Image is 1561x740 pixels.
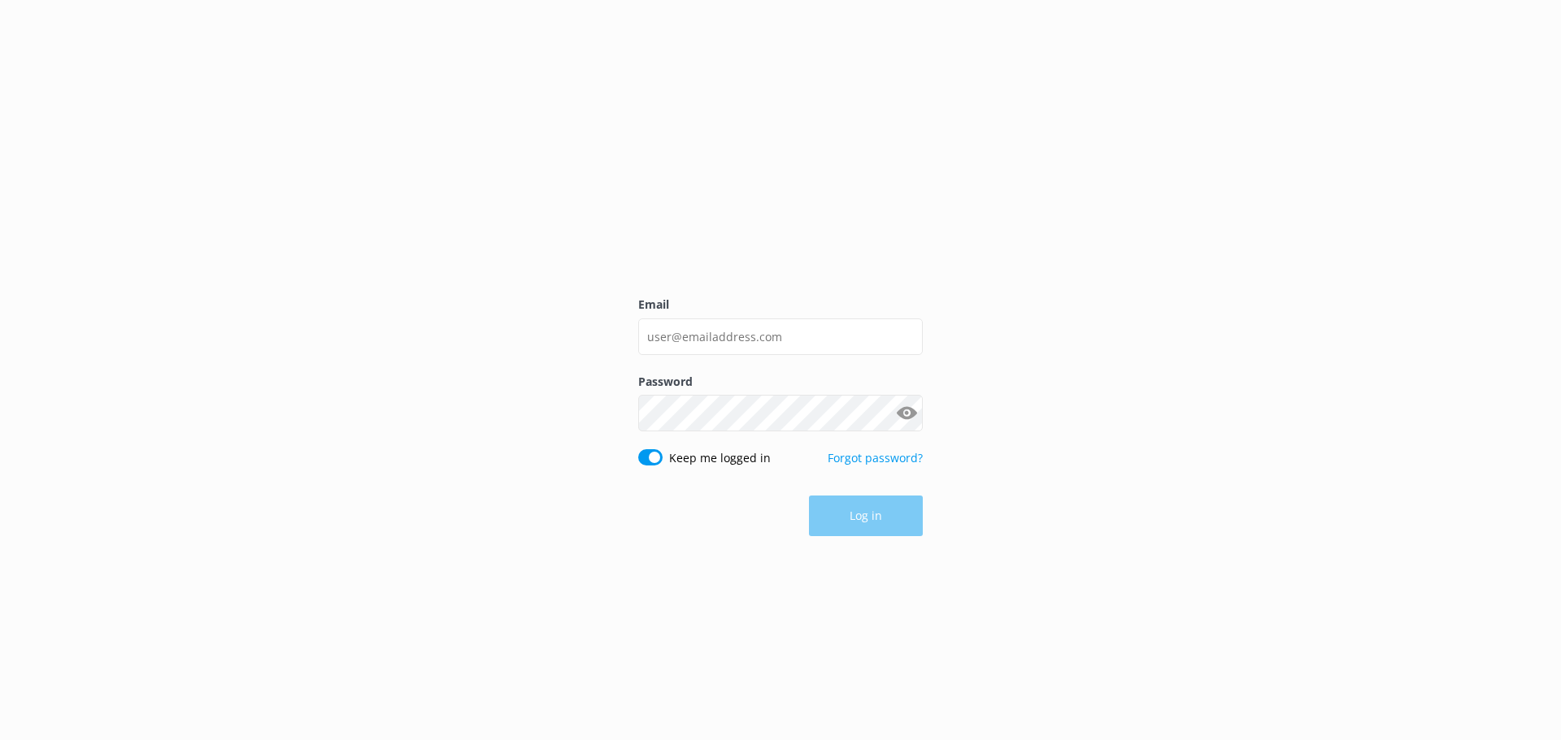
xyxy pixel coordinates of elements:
label: Password [638,373,923,391]
label: Keep me logged in [669,449,771,467]
label: Email [638,296,923,314]
button: Show password [890,397,923,430]
input: user@emailaddress.com [638,318,923,355]
a: Forgot password? [828,450,923,465]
